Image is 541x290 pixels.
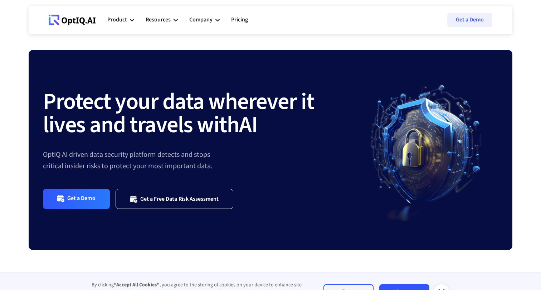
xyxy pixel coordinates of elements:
[447,13,492,27] a: Get a Demo
[49,9,96,31] a: Webflow Homepage
[189,15,213,25] div: Company
[107,9,134,31] div: Product
[67,195,96,203] div: Get a Demo
[146,9,178,31] div: Resources
[146,15,171,25] div: Resources
[114,281,160,289] strong: “Accept All Cookies”
[43,189,110,209] a: Get a Demo
[189,9,220,31] div: Company
[239,109,257,141] strong: AI
[43,149,355,172] div: OptIQ AI driven data security platform detects and stops critical insider risks to protect your m...
[116,189,234,209] a: Get a Free Data Risk Assessment
[231,9,248,31] a: Pricing
[140,195,219,202] div: Get a Free Data Risk Assessment
[43,85,314,141] strong: Protect your data wherever it lives and travels with
[107,15,127,25] div: Product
